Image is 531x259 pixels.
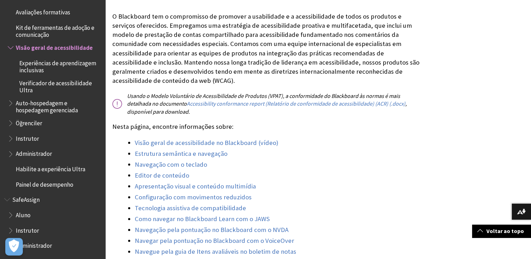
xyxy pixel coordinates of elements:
a: Estrutura semântica e navegação [135,150,227,158]
a: Como navegar no Blackboard Learn com o JAWS [135,215,270,223]
a: Configuração com movimentos reduzidos [135,193,252,201]
p: Usando o Modelo Voluntário de Acessibilidade de Produtos (VPAT), a conformidade do Blackboard às ... [112,92,420,115]
p: O Blackboard tem o compromisso de promover a usabilidade e a acessibilidade de todos os produtos ... [112,12,420,85]
span: Experiências de aprendizagem inclusivas [19,57,100,74]
span: Instrutor [16,225,39,234]
nav: Book outline for Blackboard SafeAssign [4,194,101,252]
span: Auto-hospedagem e hospedagem gerenciada [16,97,100,114]
a: Editor de conteúdo [135,171,189,180]
a: Accessibility conformance report (Relatório de conformidade de acessibilidade) (ACR) (.docx) [187,100,405,107]
span: Verificador de acessibilidade Ultra [19,77,100,94]
a: Tecnologia assistiva de compatibilidade [135,204,246,212]
a: Visão geral de acessibilidade no Blackboard (vídeo) [135,139,278,147]
a: Navegação pela pontuação no Blackboard com o NVDA [135,226,288,234]
span: Öğrenciler [16,117,42,127]
span: Aluno [16,209,31,219]
button: Abrir preferências [5,238,23,255]
span: Avaliações formativas [16,6,70,16]
span: SafeAssign [12,194,40,203]
a: Voltar ao topo [472,225,531,238]
a: Navegue pela guia de Itens avaliáveis no boletim de notas [135,247,296,256]
span: Instrutor [16,133,39,142]
span: Administrador [16,148,52,158]
span: Kit de ferramentas de adoção e comunicação [16,22,100,38]
span: Visão geral de acessibilidade [16,42,93,51]
span: Painel de desempenho [16,179,73,188]
a: Navegação com o teclado [135,160,207,169]
p: Nesta página, encontre informações sobre: [112,122,420,131]
span: Habilite a experiência Ultra [16,163,85,173]
span: Administrador [16,240,52,249]
a: Navegar pela pontuação no Blackboard com o VoiceOver [135,237,294,245]
a: Apresentação visual e conteúdo multimídia [135,182,256,191]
